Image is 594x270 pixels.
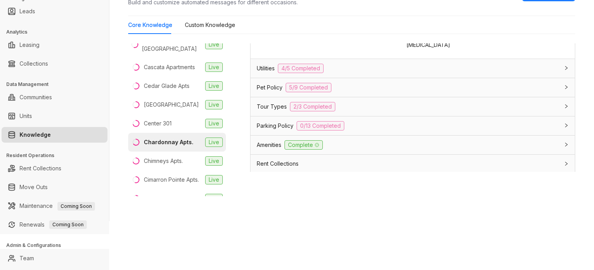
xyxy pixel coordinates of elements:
[2,89,107,105] li: Communities
[144,119,172,128] div: Center 301
[564,85,569,89] span: collapsed
[20,217,87,232] a: RenewalsComing Soon
[6,242,109,249] h3: Admin & Configurations
[564,104,569,109] span: collapsed
[257,159,299,168] span: Rent Collections
[205,119,223,128] span: Live
[250,97,575,116] div: Tour Types2/3 Completed
[257,64,275,73] span: Utilities
[20,250,34,266] a: Team
[205,156,223,166] span: Live
[185,21,235,29] div: Custom Knowledge
[20,89,52,105] a: Communities
[20,4,35,19] a: Leads
[250,155,575,173] div: Rent Collections
[257,122,293,130] span: Parking Policy
[250,59,575,78] div: Utilities4/5 Completed
[564,66,569,70] span: collapsed
[6,152,109,159] h3: Resident Operations
[564,142,569,147] span: collapsed
[144,138,193,147] div: Chardonnay Apts.
[2,108,107,124] li: Units
[20,37,39,53] a: Leasing
[142,36,202,53] div: Bend at [GEOGRAPHIC_DATA]
[564,123,569,128] span: collapsed
[2,198,107,214] li: Maintenance
[20,127,51,143] a: Knowledge
[144,157,183,165] div: Chimneys Apts.
[2,4,107,19] li: Leads
[205,63,223,72] span: Live
[144,175,199,184] div: Cimarron Pointe Apts.
[257,83,283,92] span: Pet Policy
[2,37,107,53] li: Leasing
[2,217,107,232] li: Renewals
[57,202,95,211] span: Coming Soon
[250,136,575,154] div: AmenitiesComplete
[297,121,344,131] span: 0/13 Completed
[205,100,223,109] span: Live
[20,56,48,72] a: Collections
[2,56,107,72] li: Collections
[2,179,107,195] li: Move Outs
[286,83,331,92] span: 5/9 Completed
[144,82,190,90] div: Cedar Glade Apts
[6,81,109,88] h3: Data Management
[205,175,223,184] span: Live
[20,108,32,124] a: Units
[205,40,223,49] span: Live
[144,63,195,72] div: Cascata Apartments
[128,21,172,29] div: Core Knowledge
[257,102,287,111] span: Tour Types
[2,161,107,176] li: Rent Collections
[205,138,223,147] span: Live
[2,127,107,143] li: Knowledge
[250,116,575,135] div: Parking Policy0/13 Completed
[2,250,107,266] li: Team
[20,161,61,176] a: Rent Collections
[20,179,48,195] a: Move Outs
[257,141,281,149] span: Amenities
[49,220,87,229] span: Coming Soon
[284,140,323,150] span: Complete
[290,102,335,111] span: 2/3 Completed
[205,81,223,91] span: Live
[278,64,324,73] span: 4/5 Completed
[205,194,223,203] span: Live
[564,161,569,166] span: collapsed
[6,29,109,36] h3: Analytics
[144,100,199,109] div: [GEOGRAPHIC_DATA]
[144,194,196,203] div: Cimarron Trails Apts.
[250,78,575,97] div: Pet Policy5/9 Completed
